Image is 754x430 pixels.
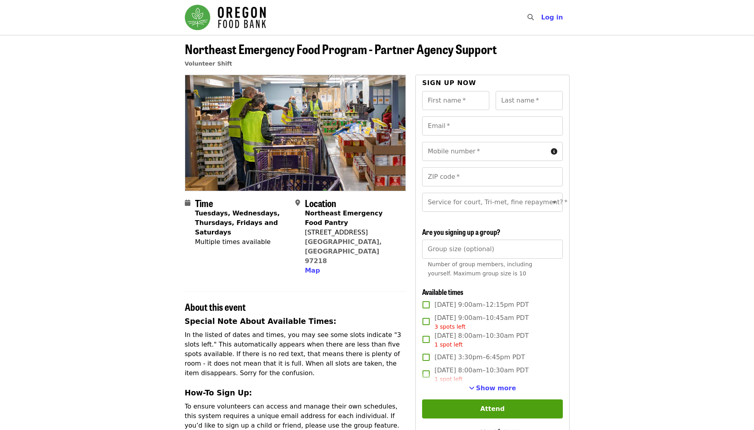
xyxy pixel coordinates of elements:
[422,79,476,87] span: Sign up now
[476,384,516,392] span: Show more
[422,142,547,161] input: Mobile number
[422,167,562,186] input: ZIP code
[434,341,463,348] span: 1 spot left
[195,196,213,210] span: Time
[185,317,337,325] strong: Special Note About Available Times:
[422,240,562,259] input: [object Object]
[422,227,500,237] span: Are you signing up a group?
[195,209,280,236] strong: Tuesdays, Wednesdays, Thursdays, Fridays and Saturdays
[469,384,516,393] button: See more timeslots
[549,197,560,208] button: Open
[434,313,529,331] span: [DATE] 9:00am–10:45am PDT
[305,228,399,237] div: [STREET_ADDRESS]
[539,8,545,27] input: Search
[185,75,406,190] img: Northeast Emergency Food Program - Partner Agency Support organized by Oregon Food Bank
[527,14,534,21] i: search icon
[185,300,246,314] span: About this event
[305,209,383,227] strong: Northeast Emergency Food Pantry
[195,237,289,247] div: Multiple times available
[428,261,532,277] span: Number of group members, including yourself. Maximum group size is 10
[535,10,569,25] button: Log in
[434,353,525,362] span: [DATE] 3:30pm–6:45pm PDT
[185,199,190,207] i: calendar icon
[185,5,266,30] img: Oregon Food Bank - Home
[185,39,497,58] span: Northeast Emergency Food Program - Partner Agency Support
[496,91,563,110] input: Last name
[434,366,529,384] span: [DATE] 8:00am–10:30am PDT
[541,14,563,21] span: Log in
[185,60,233,67] a: Volunteer Shift
[434,323,465,330] span: 3 spots left
[551,148,557,155] i: circle-info icon
[185,389,252,397] strong: How-To Sign Up:
[422,116,562,136] input: Email
[434,300,529,310] span: [DATE] 9:00am–12:15pm PDT
[185,330,406,378] p: In the listed of dates and times, you may see some slots indicate "3 slots left." This automatica...
[422,287,463,297] span: Available times
[305,267,320,274] span: Map
[305,196,336,210] span: Location
[305,238,382,265] a: [GEOGRAPHIC_DATA], [GEOGRAPHIC_DATA] 97218
[422,91,489,110] input: First name
[434,376,463,382] span: 1 spot left
[305,266,320,275] button: Map
[422,399,562,418] button: Attend
[434,331,529,349] span: [DATE] 8:00am–10:30am PDT
[295,199,300,207] i: map-marker-alt icon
